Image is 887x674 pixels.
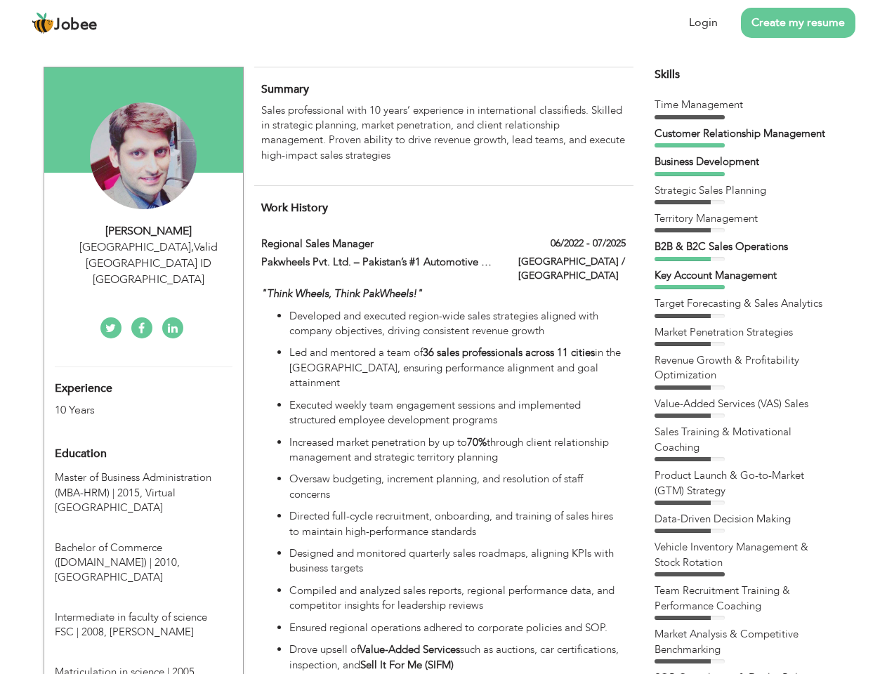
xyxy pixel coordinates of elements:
div: Sales Training & Motivational Coaching [655,425,830,455]
strong: 70% [467,435,487,449]
div: Master of Business Administration (MBA-HRM), 2015 [44,470,243,515]
span: Virtual [GEOGRAPHIC_DATA] [55,486,176,515]
span: Work History [261,200,328,216]
span: , [191,239,194,255]
label: 06/2022 - 07/2025 [551,237,626,251]
a: Jobee [32,12,98,34]
img: jobee.io [32,12,54,34]
div: Product Launch & Go-to-Market (GTM) Strategy [655,468,830,498]
p: Ensured regional operations adhered to corporate policies and SOP. [289,621,625,635]
div: [PERSON_NAME] [55,223,243,239]
div: Bachelor of Commerce (B.COM), 2010 [44,520,243,586]
div: Team Recruitment Training & Performance Coaching [655,583,830,614]
p: Sales professional with 10 years’ experience in international classifieds. Skilled in strategic p... [261,103,625,164]
span: Summary [261,81,309,97]
div: Data-Driven Decision Making [655,512,830,527]
p: Compiled and analyzed sales reports, regional performance data, and competitor insights for leade... [289,583,625,614]
span: Skills [655,67,680,82]
span: [GEOGRAPHIC_DATA] [55,570,163,584]
strong: 36 sales professionals across 11 cities [423,345,595,359]
div: Customer Relationship Management [655,126,830,141]
div: Strategic Sales Planning [655,183,830,198]
div: Revenue Growth & Profitability Optimization [655,353,830,383]
p: Led and mentored a team of in the [GEOGRAPHIC_DATA], ensuring performance alignment and goal atta... [289,345,625,390]
p: Increased market penetration by up to through client relationship management and strategic territ... [289,435,625,465]
div: Value-Added Services (VAS) Sales [655,397,830,411]
strong: Value-Added Services [360,642,460,656]
span: Intermediate in faculty of science FSC, BISE Gujrawala, 2008 [55,610,207,639]
div: Territory Management [655,211,830,226]
p: Oversaw budgeting, increment planning, and resolution of staff concerns [289,472,625,502]
p: Drove upsell of such as auctions, car certifications, inspection, and [289,642,625,673]
div: Intermediate in faculty of science FSC, 2008 [44,589,243,640]
a: Create my resume [741,8,855,38]
label: [GEOGRAPHIC_DATA] / [GEOGRAPHIC_DATA] [518,255,626,283]
span: Education [55,448,107,461]
p: Directed full-cycle recruitment, onboarding, and training of sales hires to maintain high-perform... [289,509,625,539]
span: Jobee [54,18,98,33]
label: Pakwheels Pvt. Ltd. – Pakistan’s #1 Automotive Platform | [261,255,497,270]
span: Experience [55,383,112,395]
div: Target Forecasting & Sales Analytics [655,296,830,311]
div: B2B & B2C Sales Operations [655,239,830,254]
div: Business Development [655,154,830,169]
p: Executed weekly team engagement sessions and implemented structured employee development programs [289,398,625,428]
div: [GEOGRAPHIC_DATA] Valid [GEOGRAPHIC_DATA] ID [GEOGRAPHIC_DATA] [55,239,243,288]
a: Login [689,15,718,31]
span: Master of Business Administration (MBA-HRM), Virtual University of Pakistan, 2015 [55,470,211,499]
div: Market Penetration Strategies [655,325,830,340]
strong: Sell It For Me (SIFM) [360,658,454,672]
div: Time Management [655,98,830,112]
div: Key Account Management [655,268,830,283]
em: "Think Wheels, Think PakWheels!" [261,286,423,300]
div: Market Analysis & Competitive Benchmarking [655,627,830,657]
div: 10 Years [55,402,199,418]
p: Designed and monitored quarterly sales roadmaps, aligning KPIs with business targets [289,546,625,576]
span: [PERSON_NAME] [110,625,194,639]
span: Bachelor of Commerce (B.COM), University of Punjab, 2010 [55,541,180,569]
p: Developed and executed region-wide sales strategies aligned with company objectives, driving cons... [289,309,625,339]
div: Vehicle Inventory Management & Stock Rotation [655,540,830,570]
label: Regional Sales Manager [261,237,497,251]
